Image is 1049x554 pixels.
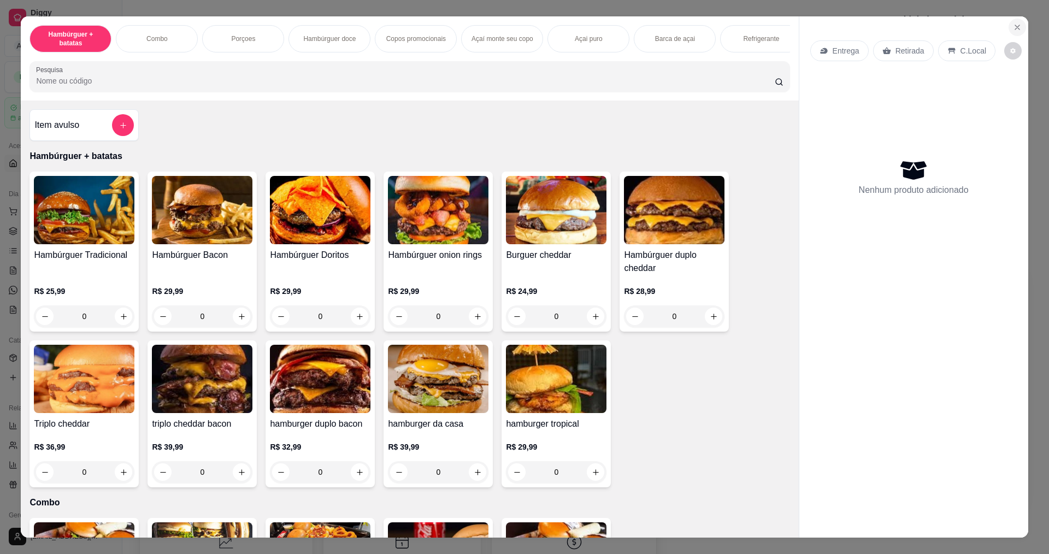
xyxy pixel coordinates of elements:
[152,441,252,452] p: R$ 39,99
[1004,42,1022,60] button: decrease-product-quantity
[506,249,606,262] h4: Burguer cheddar
[506,441,606,452] p: R$ 29,99
[146,34,168,43] p: Combo
[388,417,488,431] h4: hamburger da casa
[270,345,370,413] img: product-image
[655,34,695,43] p: Barca de açai
[859,184,969,197] p: Nenhum produto adicionado
[624,249,724,275] h4: Hambúrguer duplo cheddar
[472,34,533,43] p: Açaí monte seu copo
[34,345,134,413] img: product-image
[112,114,134,136] button: add-separate-item
[624,286,724,297] p: R$ 28,99
[270,286,370,297] p: R$ 29,99
[152,176,252,244] img: product-image
[575,34,603,43] p: Açai puro
[30,496,789,509] p: Combo
[152,345,252,413] img: product-image
[506,286,606,297] p: R$ 24,99
[270,441,370,452] p: R$ 32,99
[152,249,252,262] h4: Hambúrguer Bacon
[624,176,724,244] img: product-image
[303,34,356,43] p: Hambúrguer doce
[960,45,986,56] p: C.Local
[895,45,924,56] p: Retirada
[390,463,408,481] button: decrease-product-quantity
[386,34,446,43] p: Copos promocionais
[388,176,488,244] img: product-image
[469,463,486,481] button: increase-product-quantity
[388,286,488,297] p: R$ 29,99
[270,417,370,431] h4: hamburger duplo bacon
[743,34,779,43] p: Refrigerante
[34,119,79,132] h4: Item avulso
[833,45,859,56] p: Entrega
[39,30,102,48] p: Hambúrguer + batatas
[152,286,252,297] p: R$ 29,99
[388,345,488,413] img: product-image
[388,249,488,262] h4: Hambúrguer onion rings
[152,417,252,431] h4: triplo cheddar bacon
[34,417,134,431] h4: Triplo cheddar
[231,34,255,43] p: Porçoes
[30,150,789,163] p: Hambúrguer + batatas
[506,345,606,413] img: product-image
[388,441,488,452] p: R$ 39,99
[34,286,134,297] p: R$ 25,99
[34,176,134,244] img: product-image
[270,176,370,244] img: product-image
[34,249,134,262] h4: Hambúrguer Tradicional
[36,65,67,74] label: Pesquisa
[36,75,774,86] input: Pesquisa
[506,417,606,431] h4: hamburger tropical
[270,249,370,262] h4: Hambúrguer Doritos
[1009,19,1026,36] button: Close
[34,441,134,452] p: R$ 36,99
[506,176,606,244] img: product-image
